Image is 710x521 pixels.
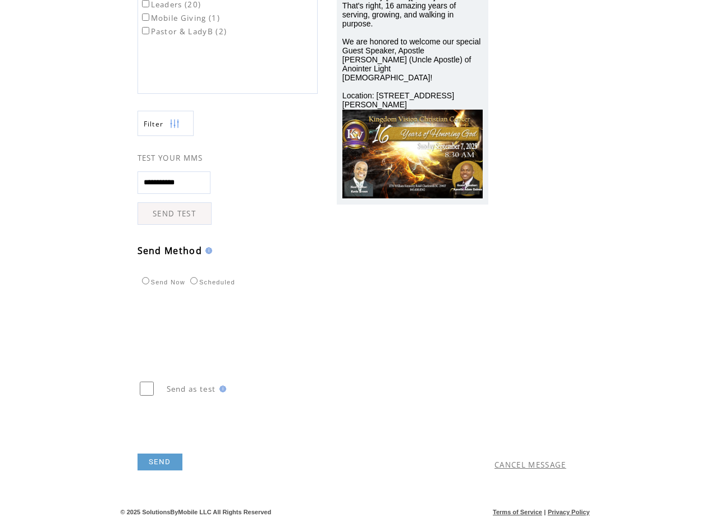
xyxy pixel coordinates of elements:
input: Mobile Giving (1) [142,13,149,21]
span: Show filters [144,119,164,129]
span: Send Method [138,244,203,257]
span: | [544,509,546,515]
span: © 2025 SolutionsByMobile LLC All Rights Reserved [121,509,272,515]
a: Privacy Policy [548,509,590,515]
input: Scheduled [190,277,198,284]
img: filters.png [170,111,180,137]
label: Pastor & LadyB (2) [140,26,227,37]
a: SEND TEST [138,202,212,225]
label: Send Now [139,279,185,286]
a: Terms of Service [493,509,542,515]
label: Mobile Giving (1) [140,13,221,23]
input: Send Now [142,277,149,284]
img: help.gif [216,386,226,392]
a: Filter [138,111,194,136]
input: Pastor & LadyB (2) [142,27,149,34]
label: Scheduled [187,279,235,286]
a: CANCEL MESSAGE [494,460,566,470]
span: TEST YOUR MMS [138,153,203,163]
img: help.gif [202,247,212,254]
span: Send as test [167,384,216,394]
a: SEND [138,454,182,470]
